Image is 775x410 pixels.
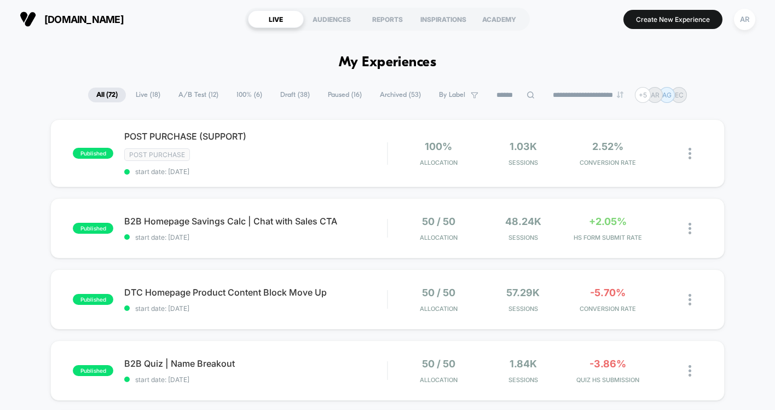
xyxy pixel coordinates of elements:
span: Sessions [483,376,563,384]
img: Visually logo [20,11,36,27]
span: published [73,223,113,234]
span: start date: [DATE] [124,376,387,384]
button: Create New Experience [623,10,722,29]
span: Quiz Hs Submission [568,376,647,384]
span: 2.52% [592,141,623,152]
span: CONVERSION RATE [568,159,647,166]
span: All ( 72 ) [88,88,126,102]
span: Paused ( 16 ) [320,88,370,102]
span: Sessions [483,234,563,241]
span: Live ( 18 ) [128,88,169,102]
button: AR [731,8,759,31]
span: By Label [439,91,465,99]
span: Sessions [483,159,563,166]
span: 50 / 50 [422,216,455,227]
span: DTC Homepage Product Content Block Move Up [124,287,387,298]
div: INSPIRATIONS [415,10,471,28]
span: 50 / 50 [422,287,455,298]
span: Post Purchase [124,148,190,161]
span: 50 / 50 [422,358,455,369]
span: start date: [DATE] [124,168,387,176]
span: published [73,148,113,159]
div: LIVE [248,10,304,28]
span: -5.70% [590,287,626,298]
span: B2B Homepage Savings Calc | Chat with Sales CTA [124,216,387,227]
span: B2B Quiz | Name Breakout [124,358,387,369]
span: A/B Test ( 12 ) [170,88,227,102]
div: REPORTS [360,10,415,28]
span: [DOMAIN_NAME] [44,14,124,25]
button: [DOMAIN_NAME] [16,10,127,28]
span: Allocation [420,376,458,384]
span: POST PURCHASE (SUPPORT) [124,131,387,142]
div: ACADEMY [471,10,527,28]
span: published [73,365,113,376]
div: + 5 [635,87,651,103]
span: Allocation [420,234,458,241]
span: 100% [425,141,452,152]
img: close [689,148,691,159]
img: close [689,223,691,234]
span: 48.24k [505,216,541,227]
span: start date: [DATE] [124,233,387,241]
img: close [689,365,691,377]
span: -3.86% [589,358,626,369]
span: Hs Form Submit Rate [568,234,647,241]
div: AR [734,9,755,30]
span: Archived ( 53 ) [372,88,429,102]
img: close [689,294,691,305]
span: Draft ( 38 ) [272,88,318,102]
span: 1.84k [510,358,537,369]
p: AG [662,91,672,99]
span: published [73,294,113,305]
div: AUDIENCES [304,10,360,28]
span: CONVERSION RATE [568,305,647,313]
span: start date: [DATE] [124,304,387,313]
span: 100% ( 6 ) [228,88,270,102]
h1: My Experiences [339,55,437,71]
span: 57.29k [506,287,540,298]
span: Allocation [420,159,458,166]
p: AR [651,91,660,99]
p: EC [675,91,684,99]
span: 1.03k [510,141,537,152]
img: end [617,91,623,98]
span: Sessions [483,305,563,313]
span: Allocation [420,305,458,313]
span: +2.05% [589,216,627,227]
